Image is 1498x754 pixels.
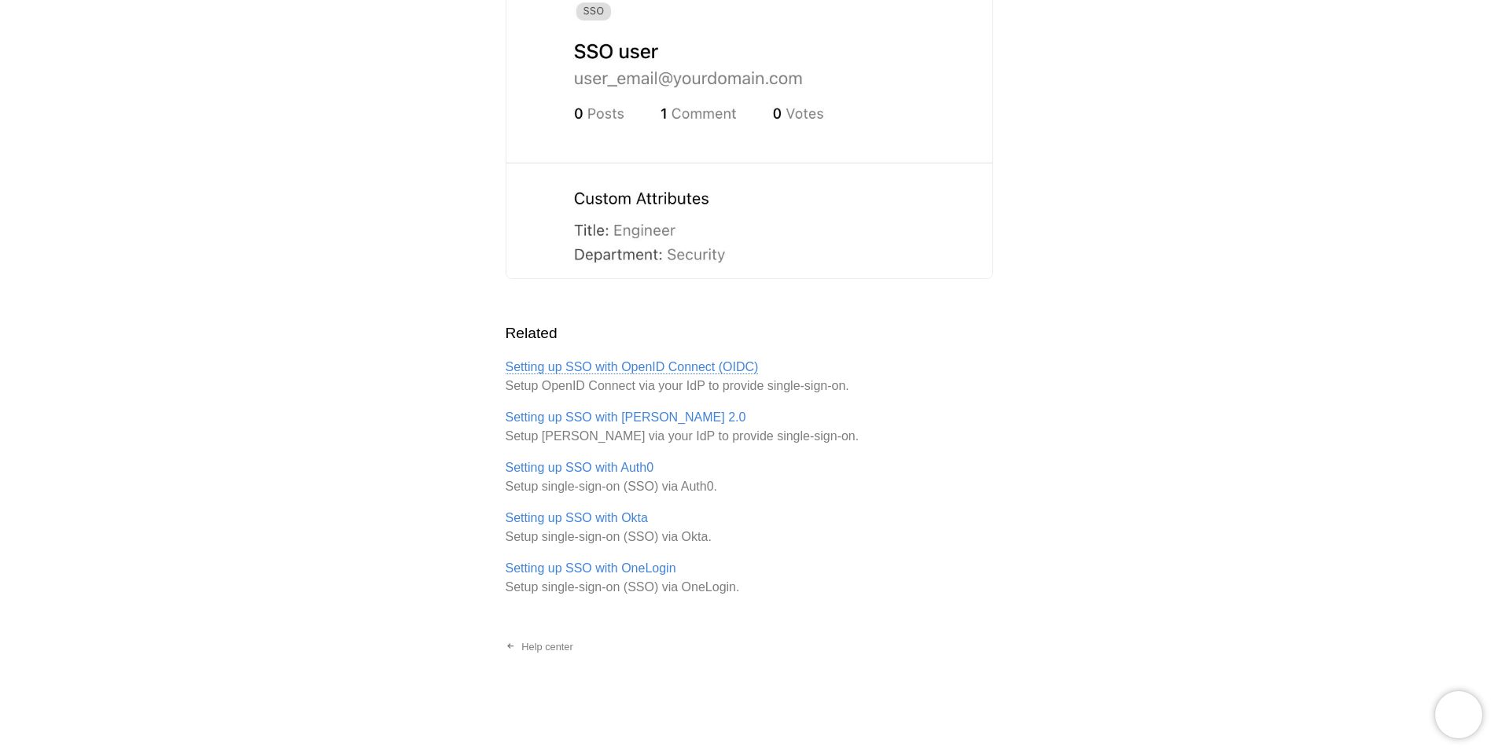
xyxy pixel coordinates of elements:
a: Setting up SSO with OneLogin [506,561,676,575]
h2: Related [506,322,993,345]
a: Setting up SSO with Auth0 [506,461,654,474]
iframe: Chatra live chat [1435,691,1482,738]
p: Setup single-sign-on (SSO) via Auth0. [506,458,993,496]
p: Setup single-sign-on (SSO) via Okta. [506,509,993,546]
a: Setting up SSO with [PERSON_NAME] 2.0 [506,410,746,424]
p: Setup [PERSON_NAME] via your IdP to provide single-sign-on. [506,408,993,446]
a: Setting up SSO with OpenID Connect (OIDC) [506,360,759,374]
p: Setup OpenID Connect via your IdP to provide single-sign-on. [506,358,993,395]
a: Help center [493,634,586,660]
a: Setting up SSO with Okta [506,511,648,524]
p: Setup single-sign-on (SSO) via OneLogin. [506,559,993,597]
